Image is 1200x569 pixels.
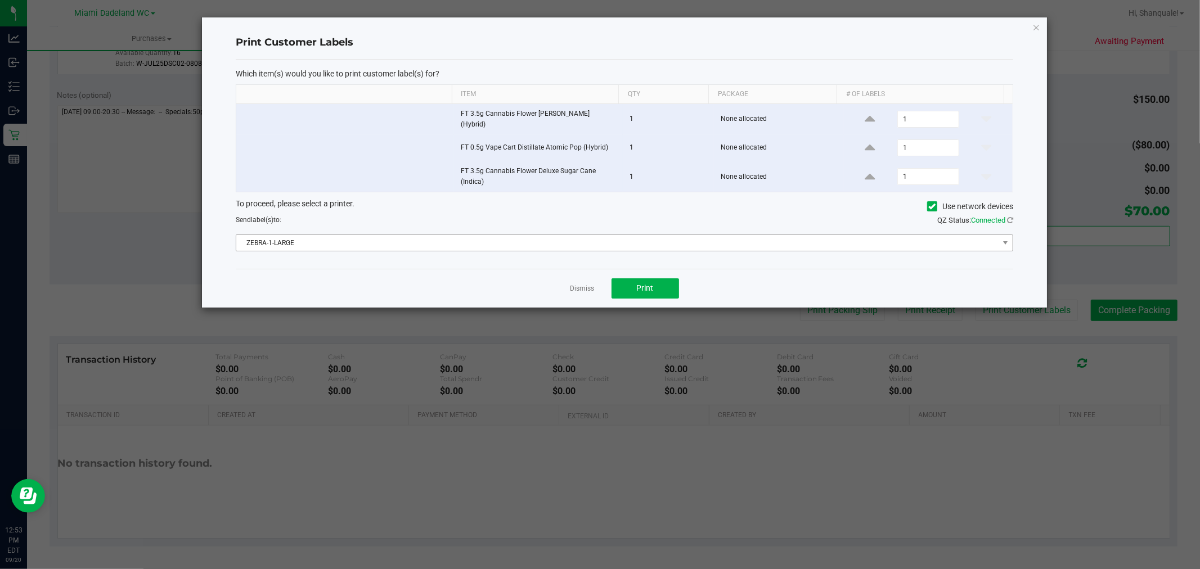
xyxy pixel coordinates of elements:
[236,35,1013,50] h4: Print Customer Labels
[714,135,844,161] td: None allocated
[454,135,623,161] td: FT 0.5g Vape Cart Distillate Atomic Pop (Hybrid)
[714,104,844,135] td: None allocated
[623,104,714,135] td: 1
[623,161,714,192] td: 1
[708,85,837,104] th: Package
[570,284,595,293] a: Dismiss
[714,161,844,192] td: None allocated
[236,235,999,251] span: ZEBRA-1-LARGE
[251,216,273,224] span: label(s)
[236,216,281,224] span: Send to:
[927,201,1013,213] label: Use network devices
[612,278,679,299] button: Print
[937,216,1013,224] span: QZ Status:
[637,283,654,292] span: Print
[452,85,618,104] th: Item
[971,216,1005,224] span: Connected
[454,161,623,192] td: FT 3.5g Cannabis Flower Deluxe Sugar Cane (Indica)
[236,69,1013,79] p: Which item(s) would you like to print customer label(s) for?
[837,85,1003,104] th: # of labels
[454,104,623,135] td: FT 3.5g Cannabis Flower [PERSON_NAME] (Hybrid)
[618,85,708,104] th: Qty
[11,479,45,513] iframe: Resource center
[227,198,1022,215] div: To proceed, please select a printer.
[623,135,714,161] td: 1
